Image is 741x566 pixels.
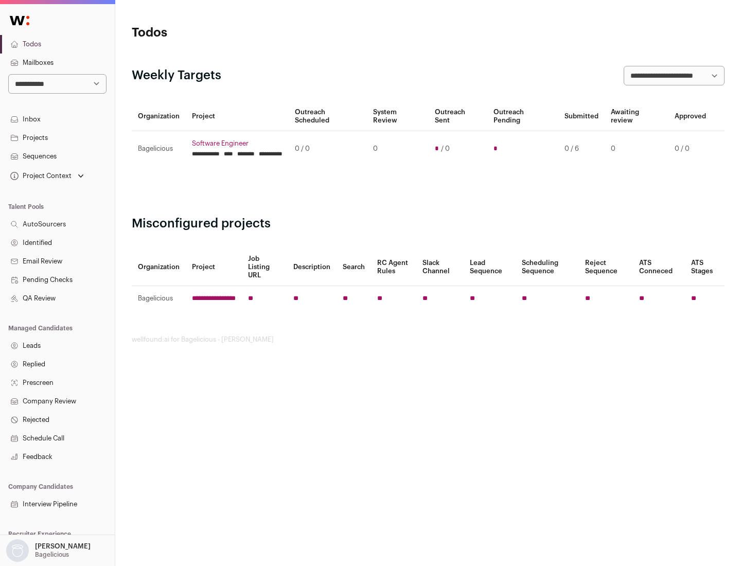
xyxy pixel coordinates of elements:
td: 0 [367,131,428,167]
img: Wellfound [4,10,35,31]
p: Bagelicious [35,551,69,559]
td: 0 / 6 [558,131,605,167]
td: 0 [605,131,668,167]
th: Outreach Scheduled [289,102,367,131]
th: ATS Conneced [633,249,684,286]
div: Project Context [8,172,72,180]
th: Submitted [558,102,605,131]
th: Approved [668,102,712,131]
th: Outreach Sent [429,102,488,131]
h1: Todos [132,25,329,41]
th: Project [186,102,289,131]
th: Lead Sequence [464,249,516,286]
span: / 0 [441,145,450,153]
th: Project [186,249,242,286]
th: System Review [367,102,428,131]
th: Outreach Pending [487,102,558,131]
h2: Misconfigured projects [132,216,725,232]
p: [PERSON_NAME] [35,542,91,551]
button: Open dropdown [8,169,86,183]
td: Bagelicious [132,131,186,167]
a: Software Engineer [192,139,283,148]
h2: Weekly Targets [132,67,221,84]
th: RC Agent Rules [371,249,416,286]
footer: wellfound:ai for Bagelicious - [PERSON_NAME] [132,335,725,344]
th: Reject Sequence [579,249,633,286]
th: ATS Stages [685,249,725,286]
button: Open dropdown [4,539,93,562]
th: Description [287,249,337,286]
th: Scheduling Sequence [516,249,579,286]
img: nopic.png [6,539,29,562]
th: Organization [132,249,186,286]
td: 0 / 0 [668,131,712,167]
th: Slack Channel [416,249,464,286]
th: Organization [132,102,186,131]
td: Bagelicious [132,286,186,311]
td: 0 / 0 [289,131,367,167]
th: Search [337,249,371,286]
th: Job Listing URL [242,249,287,286]
th: Awaiting review [605,102,668,131]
